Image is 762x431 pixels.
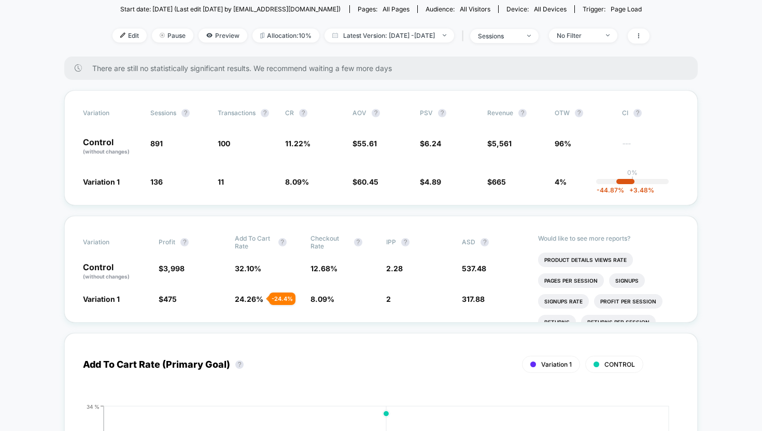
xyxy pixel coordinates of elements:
span: 100 [218,139,230,148]
span: --- [622,141,679,156]
span: CR [285,109,294,117]
span: Preview [199,29,247,43]
span: 11 [218,177,224,186]
span: Allocation: 10% [252,29,319,43]
span: 136 [150,177,163,186]
div: Audience: [426,5,490,13]
span: Pause [152,29,193,43]
span: Variation 1 [541,360,572,368]
button: ? [575,109,583,117]
p: Control [83,138,140,156]
div: - 24.4 % [269,293,295,305]
span: 317.88 [462,295,485,303]
span: (without changes) [83,148,130,155]
span: Revenue [487,109,513,117]
button: ? [438,109,446,117]
span: 6.24 [425,139,441,148]
img: end [527,35,531,37]
button: ? [180,238,189,246]
li: Signups Rate [538,294,589,309]
button: ? [278,238,287,246]
span: 665 [492,177,506,186]
span: | [459,29,470,44]
span: (without changes) [83,273,130,280]
span: 5,561 [492,139,512,148]
span: -44.87 % [597,186,624,194]
span: 60.45 [357,177,378,186]
span: $ [420,177,441,186]
p: Would like to see more reports? [538,234,680,242]
li: Returns [538,315,576,329]
span: 3,998 [163,264,185,273]
li: Profit Per Session [594,294,662,309]
span: Checkout Rate [311,234,349,250]
li: Pages Per Session [538,273,604,288]
span: 8.09 % [285,177,309,186]
button: ? [481,238,489,246]
button: ? [633,109,642,117]
span: OTW [555,109,612,117]
span: all pages [383,5,410,13]
button: ? [261,109,269,117]
span: Page Load [611,5,642,13]
span: $ [159,295,177,303]
span: 3.48 % [624,186,654,194]
span: Variation [83,109,140,117]
span: Sessions [150,109,176,117]
span: CI [622,109,679,117]
img: end [160,33,165,38]
img: end [606,34,610,36]
span: Add To Cart Rate [235,234,273,250]
span: 12.68 % [311,264,337,273]
div: sessions [478,32,519,40]
li: Signups [609,273,645,288]
img: edit [120,33,125,38]
tspan: 34 % [87,403,100,409]
p: Control [83,263,148,281]
li: Product Details Views Rate [538,253,633,267]
span: $ [487,139,512,148]
div: Trigger: [583,5,642,13]
span: 96% [555,139,571,148]
span: $ [420,139,441,148]
span: 32.10 % [235,264,261,273]
button: ? [181,109,190,117]
span: There are still no statistically significant results. We recommend waiting a few more days [92,64,677,73]
button: ? [401,238,410,246]
span: Device: [498,5,574,13]
span: Edit [112,29,147,43]
span: CONTROL [604,360,635,368]
span: 55.61 [357,139,377,148]
li: Returns Per Session [581,315,656,329]
span: Variation [83,234,140,250]
p: 0% [627,169,638,176]
button: ? [354,238,362,246]
div: Pages: [358,5,410,13]
span: Transactions [218,109,256,117]
span: 4.89 [425,177,441,186]
img: rebalance [260,33,264,38]
span: 24.26 % [235,295,263,303]
div: No Filter [557,32,598,39]
button: ? [372,109,380,117]
span: PSV [420,109,433,117]
span: ASD [462,238,475,246]
img: end [443,34,446,36]
span: 2.28 [386,264,403,273]
span: $ [159,264,185,273]
span: $ [487,177,506,186]
img: calendar [332,33,338,38]
span: 11.22 % [285,139,311,148]
span: + [629,186,633,194]
span: IPP [386,238,396,246]
button: ? [299,109,307,117]
span: Latest Version: [DATE] - [DATE] [324,29,454,43]
span: Variation 1 [83,295,120,303]
span: 537.48 [462,264,486,273]
span: 475 [163,295,177,303]
span: $ [352,177,378,186]
span: 2 [386,295,391,303]
span: AOV [352,109,366,117]
span: all devices [534,5,567,13]
span: 8.09 % [311,295,334,303]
